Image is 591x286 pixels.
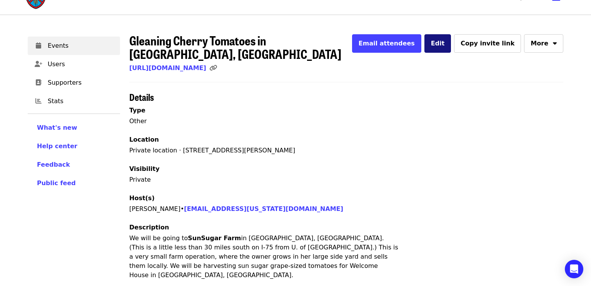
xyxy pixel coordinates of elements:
[209,64,222,72] span: Click to copy link!
[129,107,145,114] span: Type
[454,34,521,53] button: Copy invite link
[424,34,451,53] button: Edit
[37,142,77,150] span: Help center
[36,42,41,49] i: calendar icon
[129,224,169,231] span: Description
[48,78,114,87] span: Supporters
[129,194,155,202] span: Host(s)
[48,97,114,106] span: Stats
[129,136,159,143] span: Location
[129,234,399,280] p: We will be going to in [GEOGRAPHIC_DATA], [GEOGRAPHIC_DATA]. (This is a little less than 30 miles...
[129,146,563,155] div: Private location · [STREET_ADDRESS][PERSON_NAME]
[28,37,120,55] a: Events
[565,260,583,278] div: Open Intercom Messenger
[188,234,241,242] strong: SunSugar Farm
[28,55,120,74] a: Users
[37,179,76,187] span: Public feed
[129,90,154,104] span: Details
[129,31,341,63] span: Gleaning Cherry Tomatoes in [GEOGRAPHIC_DATA], [GEOGRAPHIC_DATA]
[48,41,114,50] span: Events
[431,40,445,47] span: Edit
[129,175,563,184] p: Private
[37,179,111,188] a: Public feed
[129,64,206,72] a: [URL][DOMAIN_NAME]
[28,74,120,92] a: Supporters
[35,60,42,68] i: user-plus icon
[48,60,114,69] span: Users
[28,92,120,110] a: Stats
[35,79,42,86] i: address-book icon
[37,124,77,131] span: What's new
[184,205,343,212] a: [EMAIL_ADDRESS][US_STATE][DOMAIN_NAME]
[37,123,111,132] a: What's new
[37,142,111,151] a: Help center
[524,34,563,53] button: More
[352,34,421,53] button: Email attendees
[209,64,217,72] i: link icon
[531,39,548,48] span: More
[37,160,70,169] button: Feedback
[129,205,343,212] span: [PERSON_NAME] •
[35,97,42,105] i: chart-bar icon
[461,40,514,47] span: Copy invite link
[553,38,557,46] i: sort-down icon
[129,165,160,172] span: Visibility
[359,40,415,47] span: Email attendees
[129,117,147,125] span: Other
